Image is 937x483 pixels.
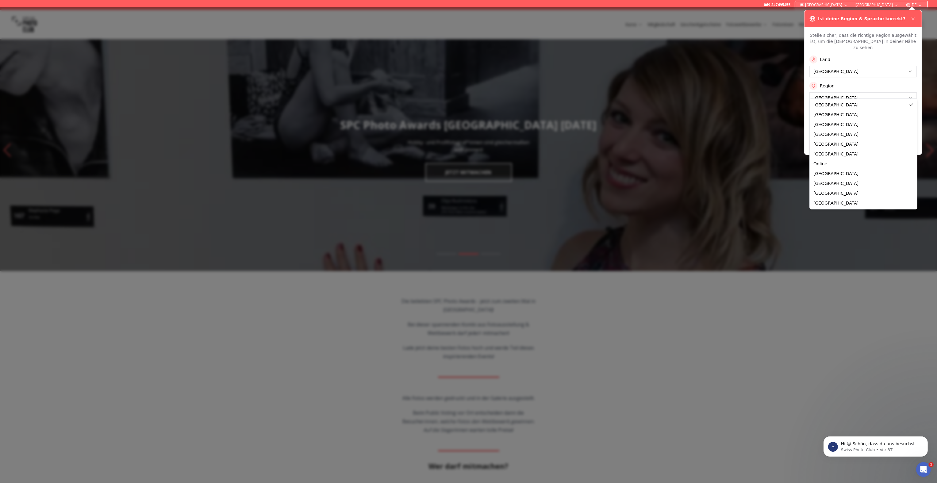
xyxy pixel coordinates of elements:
span: [GEOGRAPHIC_DATA] [813,151,858,156]
span: [GEOGRAPHIC_DATA] [813,191,858,196]
iframe: Intercom live chat [916,462,931,477]
span: Online [813,161,827,166]
span: [GEOGRAPHIC_DATA] [813,142,858,147]
span: [GEOGRAPHIC_DATA] [813,132,858,137]
iframe: Intercom notifications Nachricht [814,424,937,466]
span: [GEOGRAPHIC_DATA] [813,112,858,117]
span: [GEOGRAPHIC_DATA] [813,201,858,205]
span: [GEOGRAPHIC_DATA] [813,122,858,127]
span: 1 [929,462,934,467]
span: [GEOGRAPHIC_DATA] [813,102,858,107]
span: [GEOGRAPHIC_DATA] [813,181,858,186]
span: [GEOGRAPHIC_DATA] [813,171,858,176]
